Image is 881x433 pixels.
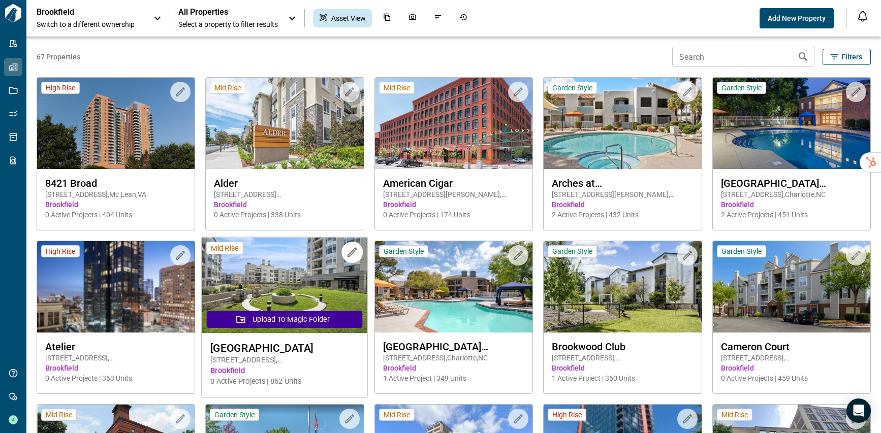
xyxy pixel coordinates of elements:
[384,83,410,92] span: Mid Rise
[552,199,693,210] span: Brookfield
[210,355,359,365] span: [STREET_ADDRESS] , [GEOGRAPHIC_DATA] , CA
[384,247,424,256] span: Garden Style
[383,341,524,353] span: [GEOGRAPHIC_DATA] Apartments
[45,189,186,199] span: [STREET_ADDRESS] , Mc Lean , VA
[383,210,524,220] span: 0 Active Projects | 174 Units
[206,78,363,169] img: property-asset
[383,363,524,373] span: Brookfield
[214,210,355,220] span: 0 Active Projects | 338 Units
[721,341,862,353] span: Cameron Court
[846,398,871,423] div: Open Intercom Messenger
[552,341,693,353] span: Brookwood Club
[210,342,359,354] span: [GEOGRAPHIC_DATA]
[313,9,372,27] div: Asset View
[37,241,195,332] img: property-asset
[402,9,423,27] div: Photos
[375,241,532,332] img: property-asset
[383,353,524,363] span: [STREET_ADDRESS] , Charlotte , NC
[721,353,862,363] span: [STREET_ADDRESS] , [GEOGRAPHIC_DATA] , VA
[45,373,186,383] span: 0 Active Projects | 363 Units
[178,19,278,29] span: Select a property to filter results
[383,189,524,199] span: [STREET_ADDRESS][PERSON_NAME] , [GEOGRAPHIC_DATA] , VA
[214,83,241,92] span: Mid Rise
[713,241,870,332] img: property-asset
[383,373,524,383] span: 1 Active Project | 349 Units
[178,7,278,17] span: All Properties
[841,52,862,62] span: Filters
[544,241,701,332] img: property-asset
[552,189,693,199] span: [STREET_ADDRESS][PERSON_NAME] , [PERSON_NAME] , AZ
[45,353,186,363] span: [STREET_ADDRESS] , [GEOGRAPHIC_DATA] , CA
[760,8,834,28] button: Add New Property
[46,247,75,256] span: High Rise
[45,341,186,353] span: Atelier
[552,83,592,92] span: Garden Style
[211,243,239,253] span: Mid Rise
[721,373,862,383] span: 0 Active Projects | 459 Units
[552,210,693,220] span: 2 Active Projects | 432 Units
[214,177,355,189] span: Alder
[793,47,813,67] button: Search properties
[721,199,862,210] span: Brookfield
[721,247,762,256] span: Garden Style
[331,13,366,23] span: Asset View
[214,199,355,210] span: Brookfield
[713,78,870,169] img: property-asset
[552,373,693,383] span: 1 Active Project | 360 Units
[768,13,826,23] span: Add New Property
[855,8,871,24] button: Open notification feed
[552,353,693,363] span: [STREET_ADDRESS] , [GEOGRAPHIC_DATA] , FL
[45,210,186,220] span: 0 Active Projects | 404 Units
[46,410,72,419] span: Mid Rise
[453,9,474,27] div: Job History
[552,410,582,419] span: High Rise
[721,177,862,189] span: [GEOGRAPHIC_DATA] Apartments
[721,83,762,92] span: Garden Style
[552,363,693,373] span: Brookfield
[210,376,359,387] span: 0 Active Projects | 862 Units
[552,247,592,256] span: Garden Style
[37,7,128,17] p: Brookfield
[823,49,871,65] button: Filters
[210,365,359,376] span: Brookfield
[45,363,186,373] span: Brookfield
[37,19,143,29] span: Switch to a different ownership
[552,177,693,189] span: Arches at [GEOGRAPHIC_DATA]
[214,410,255,419] span: Garden Style
[721,410,748,419] span: Mid Rise
[544,78,701,169] img: property-asset
[37,52,668,62] span: 67 Properties
[37,78,195,169] img: property-asset
[721,189,862,199] span: [STREET_ADDRESS] , Charlotte , NC
[721,210,862,220] span: 2 Active Projects | 451 Units
[45,199,186,210] span: Brookfield
[202,238,368,334] img: property-asset
[428,9,448,27] div: Issues & Info
[384,410,410,419] span: Mid Rise
[383,199,524,210] span: Brookfield
[375,78,532,169] img: property-asset
[207,311,363,328] button: Upload to Magic Folder
[214,189,355,199] span: [STREET_ADDRESS][PERSON_NAME] , Northridge , CA
[383,177,524,189] span: American Cigar
[377,9,397,27] div: Documents
[45,177,186,189] span: 8421 Broad
[721,363,862,373] span: Brookfield
[46,83,75,92] span: High Rise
